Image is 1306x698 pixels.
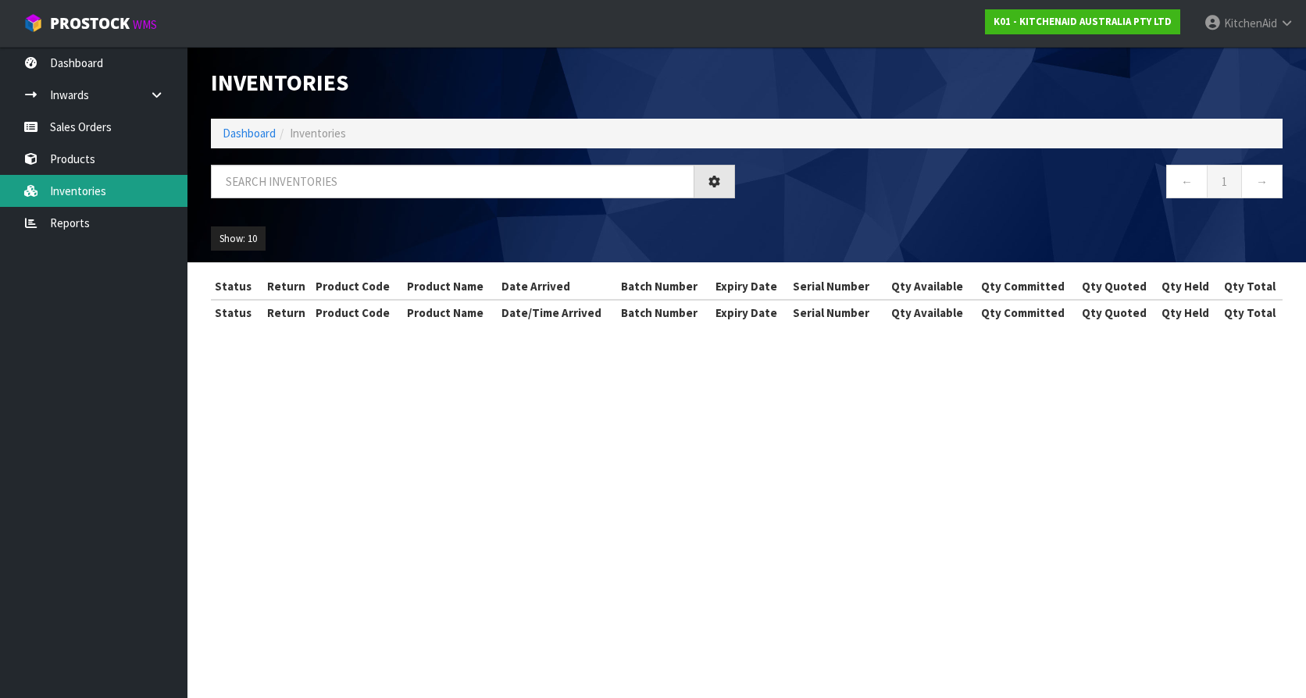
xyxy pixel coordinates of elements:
[211,274,261,299] th: Status
[1224,16,1277,30] span: KitchenAid
[261,274,312,299] th: Return
[211,300,261,325] th: Status
[498,300,618,325] th: Date/Time Arrived
[498,274,618,299] th: Date Arrived
[403,274,497,299] th: Product Name
[211,226,266,251] button: Show: 10
[50,13,130,34] span: ProStock
[290,126,346,141] span: Inventories
[1154,274,1216,299] th: Qty Held
[403,300,497,325] th: Product Name
[994,15,1172,28] strong: K01 - KITCHENAID AUSTRALIA PTY LTD
[712,300,789,325] th: Expiry Date
[789,274,883,299] th: Serial Number
[712,274,789,299] th: Expiry Date
[883,274,972,299] th: Qty Available
[972,274,1073,299] th: Qty Committed
[1154,300,1216,325] th: Qty Held
[1216,274,1283,299] th: Qty Total
[1207,165,1242,198] a: 1
[617,300,711,325] th: Batch Number
[617,274,711,299] th: Batch Number
[223,126,276,141] a: Dashboard
[883,300,972,325] th: Qty Available
[312,274,403,299] th: Product Code
[211,70,735,95] h1: Inventories
[758,165,1283,203] nav: Page navigation
[261,300,312,325] th: Return
[1216,300,1283,325] th: Qty Total
[1073,274,1154,299] th: Qty Quoted
[133,17,157,32] small: WMS
[789,300,883,325] th: Serial Number
[1073,300,1154,325] th: Qty Quoted
[23,13,43,33] img: cube-alt.png
[312,300,403,325] th: Product Code
[211,165,694,198] input: Search inventories
[1166,165,1208,198] a: ←
[1241,165,1283,198] a: →
[972,300,1073,325] th: Qty Committed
